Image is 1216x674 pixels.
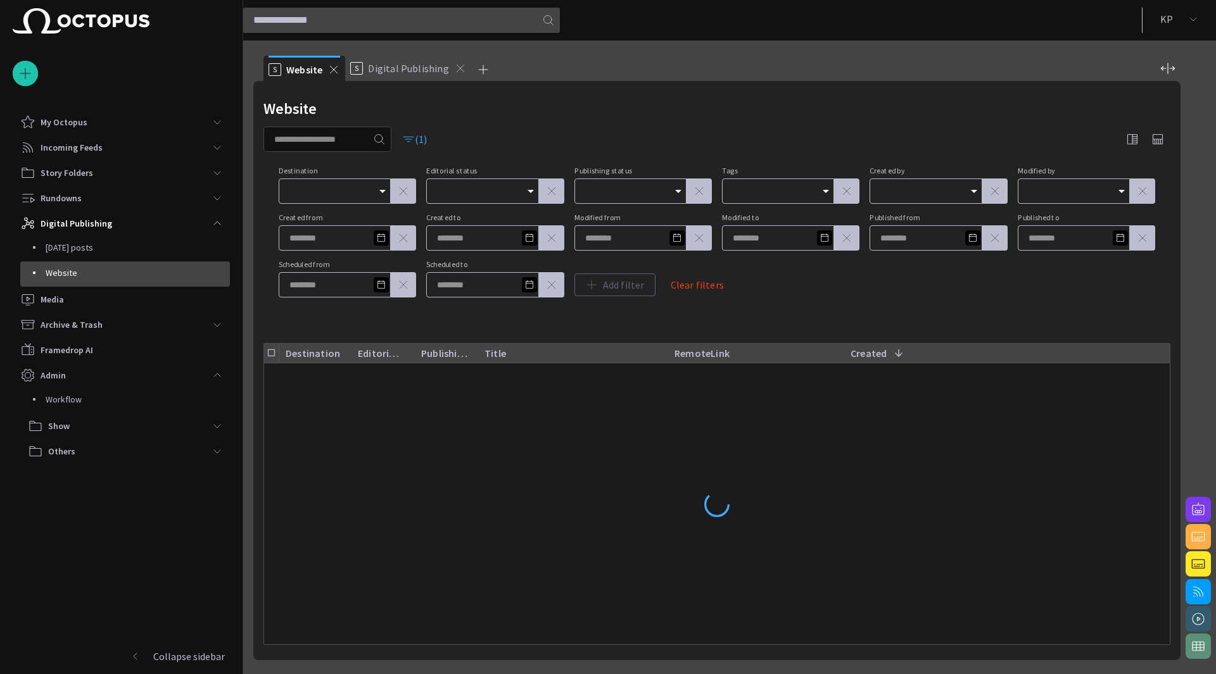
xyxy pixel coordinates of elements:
[674,347,730,359] div: RemoteLink
[350,62,363,75] p: S
[41,116,87,128] p: My Octopus
[269,63,281,76] p: S
[20,388,230,413] div: Workflow
[153,649,225,664] p: Collapse sidebar
[20,236,230,261] div: [DATE] posts
[13,287,230,312] div: Media
[46,266,230,279] p: Website
[669,182,687,200] button: Open
[1018,213,1059,222] label: Published to
[263,100,317,118] h2: Website
[48,420,70,432] p: Show
[286,347,340,359] div: Destination
[484,347,506,359] div: Title
[20,261,230,287] div: Website
[41,344,93,356] p: Framedrop AI
[279,166,318,175] label: Destination
[722,213,759,222] label: Modified to
[263,56,345,81] div: SWebsite
[13,644,230,669] button: Collapse sidebar
[279,260,329,269] label: Scheduled from
[41,293,64,306] p: Media
[279,213,322,222] label: Created from
[41,318,103,331] p: Archive & Trash
[1160,11,1173,27] p: K P
[870,166,904,175] label: Created by
[286,63,322,76] span: Website
[851,347,904,359] div: Created
[368,62,448,75] span: Digital Publishing
[817,182,835,200] button: Open
[1150,8,1208,30] button: KP
[41,192,82,204] p: Rundowns
[396,128,433,151] button: (1)
[1113,182,1130,200] button: Open
[13,109,230,464] ul: main menu
[722,166,738,175] label: Tags
[41,369,66,382] p: Admin
[574,166,632,175] label: Publishing status
[426,213,461,222] label: Created to
[46,393,230,406] p: Workflow
[13,337,230,363] div: Framedrop AI
[426,260,468,269] label: Scheduled to
[421,347,468,359] div: Publishing status
[41,141,103,154] p: Incoming Feeds
[374,182,391,200] button: Open
[574,213,621,222] label: Modified from
[965,182,983,200] button: Open
[41,217,112,230] p: Digital Publishing
[13,8,149,34] img: Octopus News Room
[426,166,477,175] label: Editorial status
[870,213,920,222] label: Published from
[1018,166,1055,175] label: Modified by
[48,445,75,458] p: Others
[890,344,908,362] button: Sort
[46,241,230,254] p: [DATE] posts
[345,56,471,81] div: SDigital Publishing
[522,182,540,200] button: Open
[358,347,405,359] div: Editorial status
[661,273,735,296] button: Clear filters
[41,166,93,179] p: Story Folders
